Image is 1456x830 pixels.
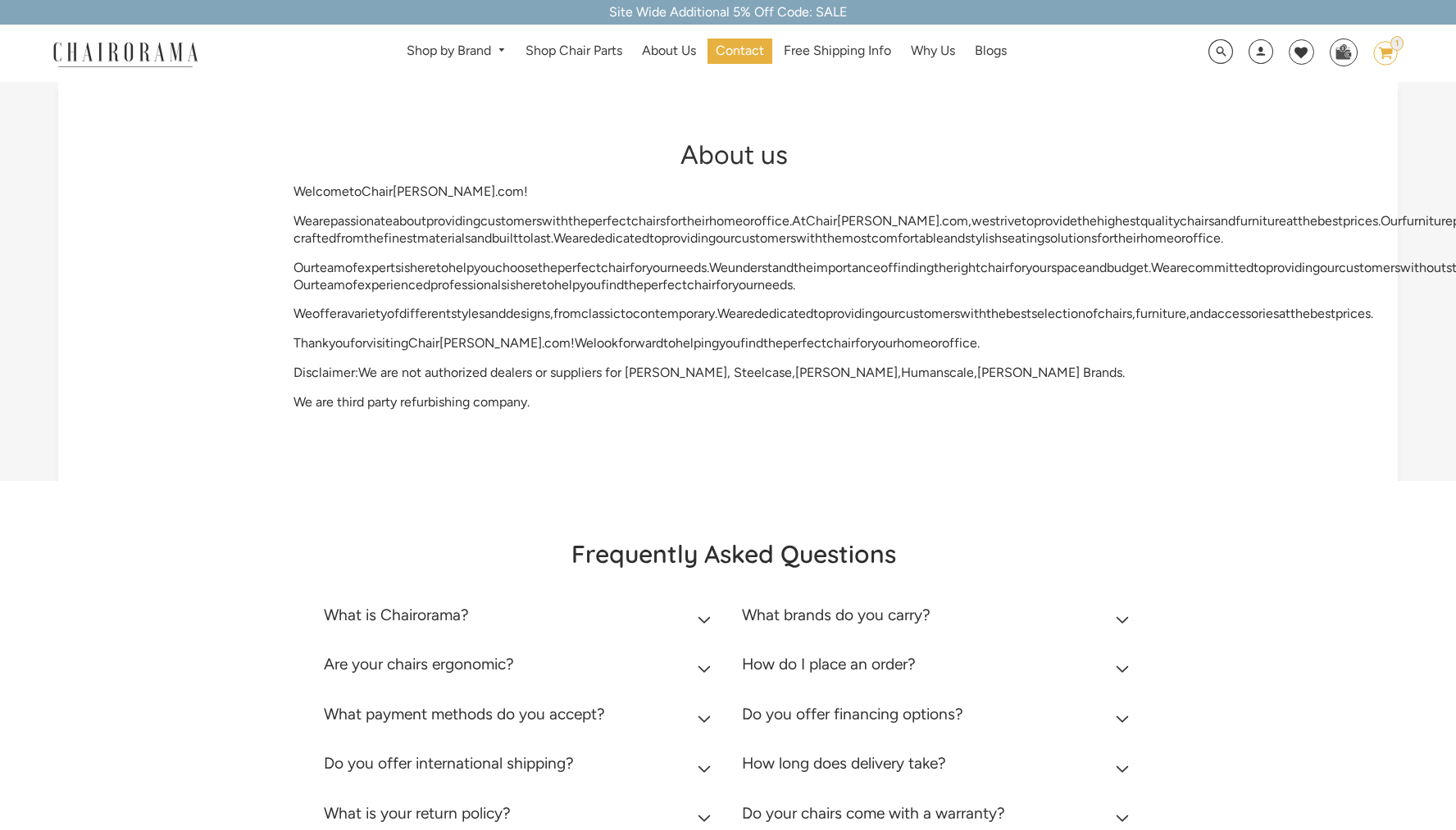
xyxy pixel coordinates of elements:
span: the [822,230,842,246]
span: to [663,335,676,351]
span: ! [571,335,575,351]
span: of [387,306,399,321]
span: team [315,277,345,293]
span: and [1085,260,1107,275]
span: the [763,335,783,351]
h2: How long does delivery take? [742,754,946,773]
span: with [960,306,986,321]
span: customers [1339,260,1400,275]
span: finest [384,230,417,246]
span: Blogs [975,43,1007,60]
span: chair [601,260,630,275]
h2: Frequently Asked Questions [324,538,1144,569]
span: seating [1002,230,1044,246]
span: team [315,260,345,275]
a: Free Shipping Info [776,39,899,64]
span: selection [1031,306,1085,321]
span: offer [312,306,341,321]
span: Thank [293,335,329,351]
span: their [682,213,709,229]
span: our [716,230,735,246]
span: . [1221,230,1223,246]
span: We [1151,260,1170,275]
span: the [568,213,588,229]
span: you [474,260,495,275]
span: providing [662,230,716,246]
span: needs [671,260,707,275]
span: committed [1188,260,1254,275]
span: com [498,184,524,199]
h2: How do I place an order? [742,655,916,674]
span: . [495,184,498,199]
span: for [666,213,682,229]
span: perfect [783,335,826,351]
summary: Are your chairs ergonomic? [324,643,717,693]
span: with [542,213,568,229]
span: solutions [1044,230,1097,246]
span: perfect [557,260,601,275]
span: , [1132,306,1135,321]
span: their [1113,230,1140,246]
span: dedicated [590,230,649,246]
span: to [542,277,554,293]
span: . [1378,213,1381,229]
span: find [740,335,763,351]
span: best [1006,306,1031,321]
span: Free Shipping Info [784,43,891,60]
span: providing [1266,260,1320,275]
h2: What is Chairorama? [324,605,469,624]
h2: Do you offer financing options? [742,705,963,723]
span: Chair [408,335,439,351]
span: Disclaimer:We are not authorized dealers or suppliers for [PERSON_NAME], Steelcase,[PERSON_NAME],... [293,365,1125,380]
span: with [1400,260,1426,275]
span: is [507,277,516,293]
span: of [1085,306,1098,321]
span: chairs [1098,306,1132,321]
span: help [554,277,580,293]
span: variety [348,306,387,321]
a: 1 [1361,41,1398,66]
span: with [796,230,822,246]
span: provide [1034,213,1077,229]
span: We [717,306,736,321]
span: Our [293,260,315,275]
span: We [709,260,728,275]
span: of [345,277,357,293]
span: customers [480,213,542,229]
span: are [572,230,590,246]
span: . [715,306,717,321]
span: of [345,260,357,275]
span: built [492,230,518,246]
span: is [401,260,410,275]
span: the [1077,213,1097,229]
a: Shop Chair Parts [517,39,630,64]
span: We are third party refurbishing company. [293,394,530,410]
span: you [580,277,601,293]
span: . [542,335,544,351]
span: perfect [588,213,631,229]
span: finding [893,260,934,275]
span: com [544,335,571,351]
span: to [1254,260,1266,275]
h2: Do your chairs come with a warranty? [742,804,1005,823]
span: , [1186,306,1190,321]
span: needs [758,277,793,293]
a: Shop by Brand [398,39,514,64]
span: Chair [362,184,393,199]
span: . [977,335,980,351]
span: forward [618,335,663,351]
span: for [1009,260,1026,275]
span: passionate [330,213,393,229]
span: Why Us [911,43,955,60]
span: help [448,260,474,275]
span: com [942,213,968,229]
span: office [942,335,977,351]
span: look [594,335,618,351]
span: designs [506,306,550,321]
span: budget [1107,260,1149,275]
summary: Do you offer international shipping? [324,742,717,792]
span: you [719,335,740,351]
h1: About us [293,139,1174,170]
span: classic [581,306,621,321]
summary: What is Chairorama? [324,594,717,644]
